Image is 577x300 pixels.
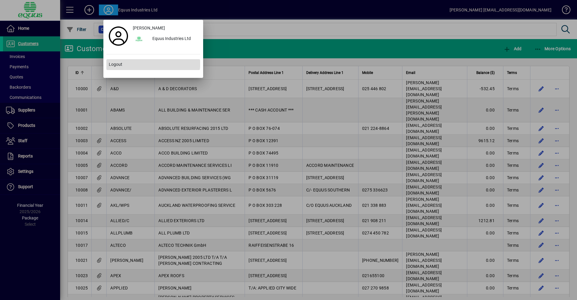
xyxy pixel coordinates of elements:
a: Profile [106,31,130,41]
a: [PERSON_NAME] [130,23,200,34]
button: Equus Industries Ltd [130,34,200,44]
div: Equus Industries Ltd [148,34,200,44]
button: Logout [106,59,200,70]
span: Logout [109,61,122,68]
span: [PERSON_NAME] [133,25,165,31]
